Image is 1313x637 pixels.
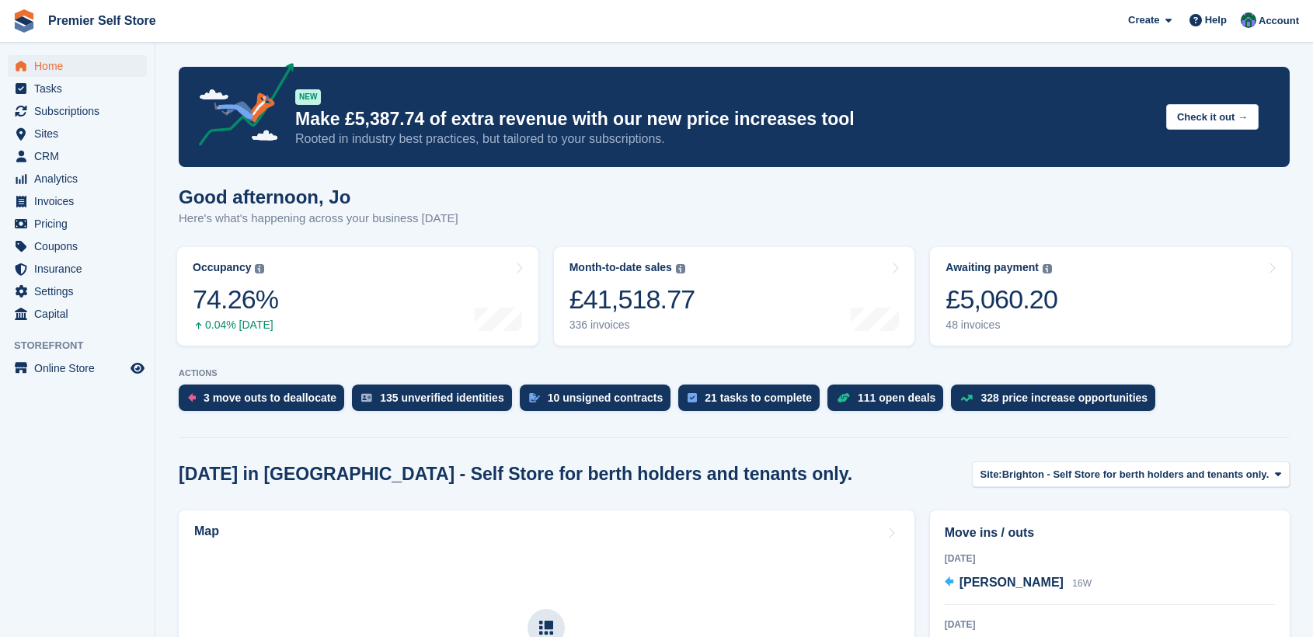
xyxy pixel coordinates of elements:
[14,338,155,353] span: Storefront
[34,55,127,77] span: Home
[569,318,695,332] div: 336 invoices
[8,123,147,144] a: menu
[8,100,147,122] a: menu
[554,247,915,346] a: Month-to-date sales £41,518.77 336 invoices
[186,63,294,151] img: price-adjustments-announcement-icon-8257ccfd72463d97f412b2fc003d46551f7dbcb40ab6d574587a9cd5c0d94...
[951,385,1163,419] a: 328 price increase opportunities
[8,357,147,379] a: menu
[34,258,127,280] span: Insurance
[8,280,147,302] a: menu
[858,392,935,404] div: 111 open deals
[8,190,147,212] a: menu
[179,385,352,419] a: 3 move outs to deallocate
[8,213,147,235] a: menu
[980,392,1148,404] div: 328 price increase opportunities
[128,359,147,378] a: Preview store
[188,393,196,402] img: move_outs_to_deallocate_icon-f764333ba52eb49d3ac5e1228854f67142a1ed5810a6f6cc68b1a99e826820c5.svg
[34,145,127,167] span: CRM
[960,395,973,402] img: price_increase_opportunities-93ffe204e8149a01c8c9dc8f82e8f89637d9d84a8eef4429ea346261dce0b2c0.svg
[1166,104,1259,130] button: Check it out →
[34,78,127,99] span: Tasks
[255,264,264,273] img: icon-info-grey-7440780725fd019a000dd9b08b2336e03edf1995a4989e88bcd33f0948082b44.svg
[34,190,127,212] span: Invoices
[946,318,1057,332] div: 48 invoices
[946,284,1057,315] div: £5,060.20
[34,168,127,190] span: Analytics
[945,618,1275,632] div: [DATE]
[1241,12,1256,28] img: Jo Granger
[179,186,458,207] h1: Good afternoon, Jo
[179,210,458,228] p: Here's what's happening across your business [DATE]
[193,284,278,315] div: 74.26%
[295,108,1154,131] p: Make £5,387.74 of extra revenue with our new price increases tool
[193,261,251,274] div: Occupancy
[179,368,1290,378] p: ACTIONS
[688,393,697,402] img: task-75834270c22a3079a89374b754ae025e5fb1db73e45f91037f5363f120a921f8.svg
[520,385,679,419] a: 10 unsigned contracts
[1259,13,1299,29] span: Account
[1205,12,1227,28] span: Help
[8,168,147,190] a: menu
[352,385,520,419] a: 135 unverified identities
[12,9,36,33] img: stora-icon-8386f47178a22dfd0bd8f6a31ec36ba5ce8667c1dd55bd0f319d3a0aa187defe.svg
[177,247,538,346] a: Occupancy 74.26% 0.04% [DATE]
[569,261,672,274] div: Month-to-date sales
[8,303,147,325] a: menu
[193,318,278,332] div: 0.04% [DATE]
[539,621,553,635] img: map-icn-33ee37083ee616e46c38cad1a60f524a97daa1e2b2c8c0bc3eb3415660979fc1.svg
[1043,264,1052,273] img: icon-info-grey-7440780725fd019a000dd9b08b2336e03edf1995a4989e88bcd33f0948082b44.svg
[8,235,147,257] a: menu
[980,467,1002,482] span: Site:
[569,284,695,315] div: £41,518.77
[1128,12,1159,28] span: Create
[945,524,1275,542] h2: Move ins / outs
[930,247,1291,346] a: Awaiting payment £5,060.20 48 invoices
[1072,578,1092,589] span: 16W
[1002,467,1269,482] span: Brighton - Self Store for berth holders and tenants only.
[34,280,127,302] span: Settings
[295,131,1154,148] p: Rooted in industry best practices, but tailored to your subscriptions.
[380,392,504,404] div: 135 unverified identities
[959,576,1064,589] span: [PERSON_NAME]
[42,8,162,33] a: Premier Self Store
[34,123,127,144] span: Sites
[827,385,951,419] a: 111 open deals
[676,264,685,273] img: icon-info-grey-7440780725fd019a000dd9b08b2336e03edf1995a4989e88bcd33f0948082b44.svg
[8,78,147,99] a: menu
[8,258,147,280] a: menu
[361,393,372,402] img: verify_identity-adf6edd0f0f0b5bbfe63781bf79b02c33cf7c696d77639b501bdc392416b5a36.svg
[204,392,336,404] div: 3 move outs to deallocate
[837,392,850,403] img: deal-1b604bf984904fb50ccaf53a9ad4b4a5d6e5aea283cecdc64d6e3604feb123c2.svg
[8,55,147,77] a: menu
[34,100,127,122] span: Subscriptions
[946,261,1039,274] div: Awaiting payment
[34,213,127,235] span: Pricing
[8,145,147,167] a: menu
[529,393,540,402] img: contract_signature_icon-13c848040528278c33f63329250d36e43548de30e8caae1d1a13099fd9432cc5.svg
[34,357,127,379] span: Online Store
[678,385,827,419] a: 21 tasks to complete
[34,235,127,257] span: Coupons
[945,552,1275,566] div: [DATE]
[179,464,852,485] h2: [DATE] in [GEOGRAPHIC_DATA] - Self Store for berth holders and tenants only.
[705,392,812,404] div: 21 tasks to complete
[548,392,663,404] div: 10 unsigned contracts
[194,524,219,538] h2: Map
[34,303,127,325] span: Capital
[972,461,1290,487] button: Site: Brighton - Self Store for berth holders and tenants only.
[295,89,321,105] div: NEW
[945,573,1092,593] a: [PERSON_NAME] 16W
